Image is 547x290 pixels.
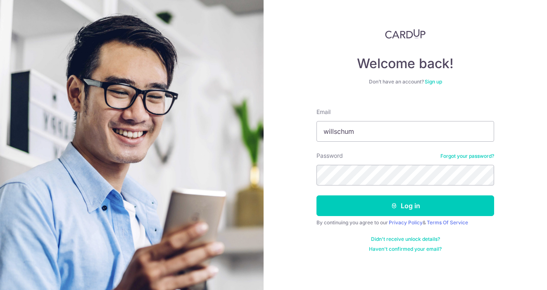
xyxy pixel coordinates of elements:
a: Haven't confirmed your email? [369,246,442,252]
h4: Welcome back! [316,55,494,72]
a: Forgot your password? [440,153,494,159]
a: Sign up [425,78,442,85]
div: By continuing you agree to our & [316,219,494,226]
input: Enter your Email [316,121,494,142]
img: CardUp Logo [385,29,426,39]
label: Email [316,108,331,116]
a: Didn't receive unlock details? [371,236,440,242]
a: Terms Of Service [427,219,468,226]
a: Privacy Policy [389,219,423,226]
label: Password [316,152,343,160]
div: Don’t have an account? [316,78,494,85]
button: Log in [316,195,494,216]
